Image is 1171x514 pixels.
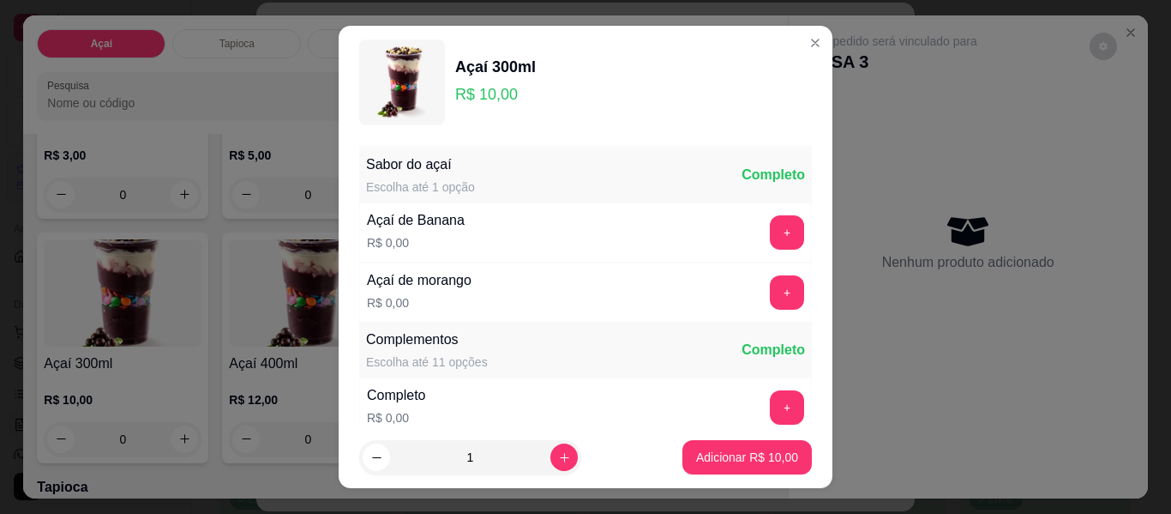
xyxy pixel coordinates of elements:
[770,215,804,250] button: add
[366,178,475,196] div: Escolha até 1 opção
[367,210,465,231] div: Açaí de Banana
[455,55,536,79] div: Açaí 300ml
[366,354,488,371] div: Escolha até 11 opções
[770,390,804,425] button: add
[367,294,471,311] p: R$ 0,00
[359,39,445,125] img: product-image
[367,385,425,406] div: Completo
[550,444,578,471] button: increase-product-quantity
[696,449,798,466] p: Adicionar R$ 10,00
[742,340,805,360] div: Completo
[742,165,805,185] div: Completo
[367,234,465,251] p: R$ 0,00
[366,330,488,350] div: Complementos
[363,444,390,471] button: decrease-product-quantity
[455,82,536,106] p: R$ 10,00
[682,440,812,475] button: Adicionar R$ 10,00
[366,154,475,175] div: Sabor do açaí
[802,29,829,57] button: Close
[367,270,471,291] div: Açaí de morango
[770,275,804,310] button: add
[367,409,425,426] p: R$ 0,00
